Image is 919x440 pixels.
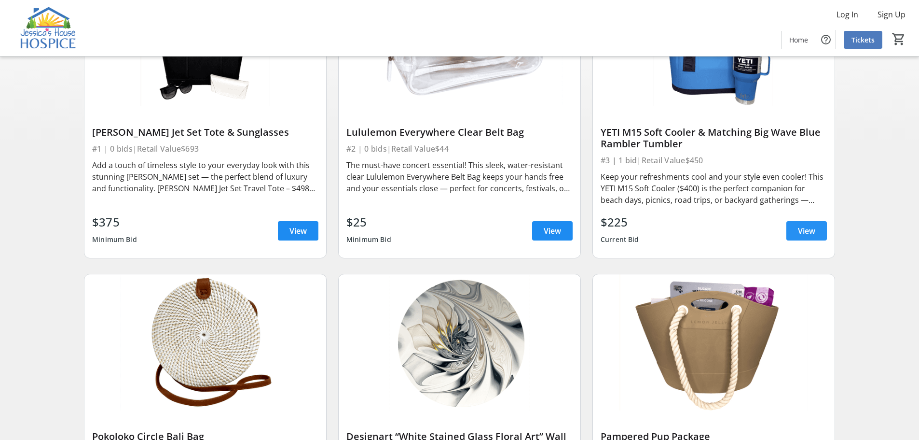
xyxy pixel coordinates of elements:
[84,274,326,411] img: Pokoloko Circle Bali Bag
[601,127,827,150] div: YETI M15 Soft Cooler & Matching Big Wave Blue Rambler Tumbler
[851,35,875,45] span: Tickets
[870,7,913,22] button: Sign Up
[878,9,905,20] span: Sign Up
[6,4,92,52] img: Jessica's House Hospice's Logo
[278,221,318,241] a: View
[816,30,836,49] button: Help
[92,231,137,248] div: Minimum Bid
[782,31,816,49] a: Home
[92,213,137,231] div: $375
[593,274,835,411] img: Pampered Pup Package
[346,159,573,194] div: The must-have concert essential! This sleek, water-resistant clear Lululemon Everywhere Belt Bag ...
[601,154,827,167] div: #3 | 1 bid | Retail Value $450
[544,225,561,237] span: View
[844,31,882,49] a: Tickets
[289,225,307,237] span: View
[92,127,318,138] div: [PERSON_NAME] Jet Set Tote & Sunglasses
[601,231,639,248] div: Current Bid
[829,7,866,22] button: Log In
[92,142,318,156] div: #1 | 0 bids | Retail Value $693
[890,30,907,48] button: Cart
[92,159,318,194] div: Add a touch of timeless style to your everyday look with this stunning [PERSON_NAME] set — the pe...
[339,274,580,411] img: Designart “White Stained Glass Floral Art” Wall Piece
[346,231,391,248] div: Minimum Bid
[532,221,573,241] a: View
[798,225,815,237] span: View
[346,142,573,156] div: #2 | 0 bids | Retail Value $44
[837,9,858,20] span: Log In
[346,127,573,138] div: Lululemon Everywhere Clear Belt Bag
[601,213,639,231] div: $225
[346,213,391,231] div: $25
[786,221,827,241] a: View
[601,171,827,206] div: Keep your refreshments cool and your style even cooler! This YETI M15 Soft Cooler ($400) is the p...
[789,35,808,45] span: Home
